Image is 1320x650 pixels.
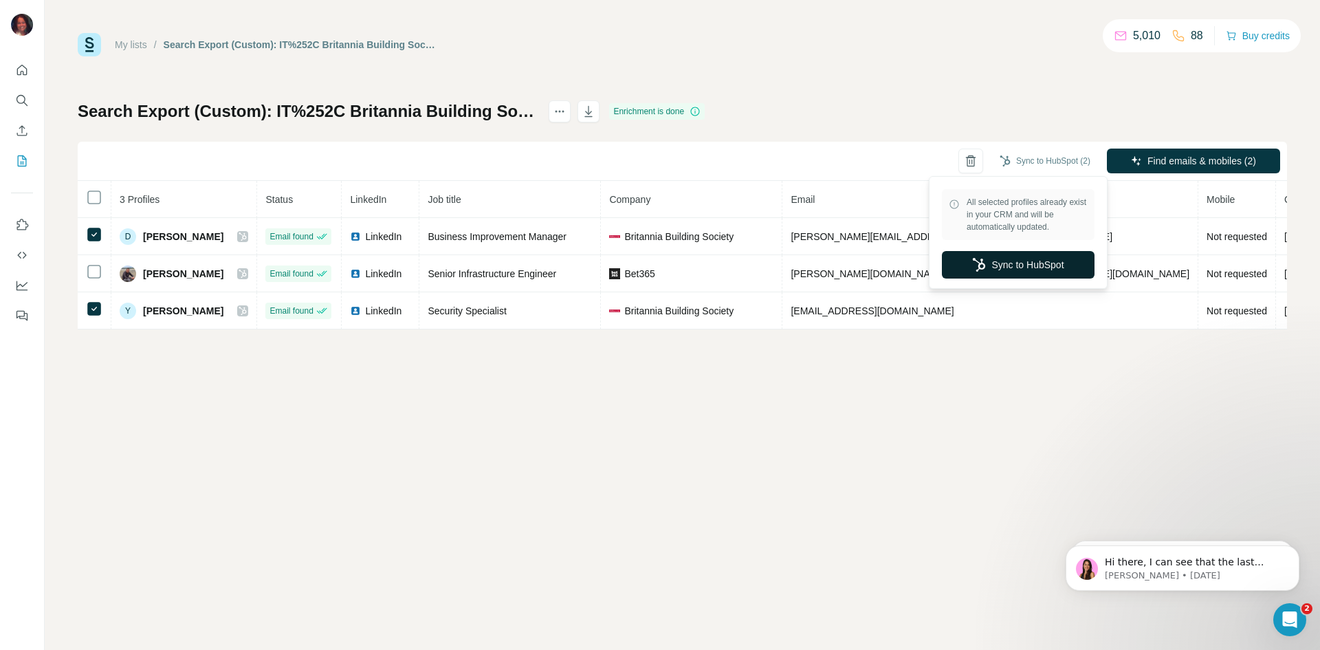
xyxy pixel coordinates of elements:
button: My lists [11,149,33,173]
span: Mobile [1207,194,1235,205]
button: Sync to HubSpot [942,251,1094,279]
img: LinkedIn logo [350,268,361,279]
img: company-logo [609,305,620,316]
span: [EMAIL_ADDRESS][DOMAIN_NAME] [791,305,954,316]
img: company-logo [609,268,620,279]
span: Status [265,194,293,205]
span: Email found [269,230,313,243]
button: Search [11,88,33,113]
span: Email [791,194,815,205]
a: My lists [115,39,147,50]
span: All selected profiles already exist in your CRM and will be automatically updated. [967,196,1088,233]
div: Enrichment is done [609,103,705,120]
span: [PERSON_NAME] [143,230,223,243]
iframe: Intercom live chat [1273,603,1306,636]
span: Email found [269,268,313,280]
span: [PERSON_NAME][EMAIL_ADDRESS][PERSON_NAME][DOMAIN_NAME] [791,231,1112,242]
button: Find emails & mobiles (2) [1107,149,1280,173]
img: Avatar [11,14,33,36]
div: D [120,228,136,245]
p: 5,010 [1133,28,1160,44]
span: Not requested [1207,305,1267,316]
button: Buy credits [1226,26,1290,45]
button: Dashboard [11,273,33,298]
span: Not requested [1207,231,1267,242]
span: [PERSON_NAME][DOMAIN_NAME][EMAIL_ADDRESS][PERSON_NAME][DOMAIN_NAME] [791,268,1189,279]
img: LinkedIn logo [350,305,361,316]
h1: Search Export (Custom): IT%252C Britannia Building Society - [DATE] 11:38 [78,100,536,122]
img: Surfe Logo [78,33,101,56]
p: 88 [1191,28,1203,44]
span: Company [609,194,650,205]
span: Britannia Building Society [624,230,734,243]
span: 2 [1301,603,1312,614]
div: Y [120,303,136,319]
span: Britannia Building Society [624,304,734,318]
span: Not requested [1207,268,1267,279]
span: Bet365 [624,267,654,281]
li: / [154,38,157,52]
span: [PERSON_NAME] [143,267,223,281]
img: Avatar [120,266,136,282]
iframe: Intercom notifications message [1045,517,1320,613]
span: LinkedIn [350,194,386,205]
span: LinkedIn [365,230,401,243]
button: actions [549,100,571,122]
span: LinkedIn [365,304,401,318]
span: [PERSON_NAME] [143,304,223,318]
img: company-logo [609,231,620,242]
span: 3 Profiles [120,194,159,205]
button: Enrich CSV [11,118,33,143]
button: Quick start [11,58,33,83]
button: Use Surfe API [11,243,33,268]
button: Feedback [11,303,33,328]
span: Business Improvement Manager [428,231,566,242]
span: LinkedIn [365,267,401,281]
span: Find emails & mobiles (2) [1147,154,1256,168]
div: Search Export (Custom): IT%252C Britannia Building Society - [DATE] 11:38 [164,38,437,52]
span: Senior Infrastructure Engineer [428,268,556,279]
button: Sync to HubSpot (2) [990,151,1100,171]
span: Job title [428,194,461,205]
span: Security Specialist [428,305,506,316]
span: Email found [269,305,313,317]
img: LinkedIn logo [350,231,361,242]
button: Use Surfe on LinkedIn [11,213,33,237]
